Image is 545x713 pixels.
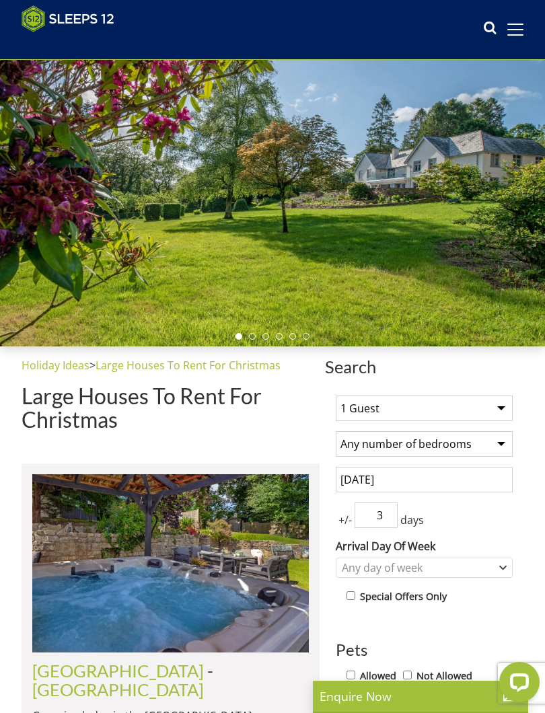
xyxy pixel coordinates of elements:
[32,474,309,652] img: open-uri20250716-22-em0v1f.original.
[360,669,396,683] label: Allowed
[336,538,513,554] label: Arrival Day Of Week
[336,641,513,659] h3: Pets
[22,384,320,431] h1: Large Houses To Rent For Christmas
[320,687,521,705] p: Enquire Now
[488,656,545,713] iframe: LiveChat chat widget
[15,40,156,52] iframe: Customer reviews powered by Trustpilot
[336,467,513,492] input: Arrival Date
[360,589,447,604] label: Special Offers Only
[32,661,204,681] a: [GEOGRAPHIC_DATA]
[96,358,281,373] a: Large Houses To Rent For Christmas
[398,512,427,528] span: days
[336,512,355,528] span: +/-
[325,357,523,376] span: Search
[32,661,213,700] span: -
[338,560,496,575] div: Any day of week
[416,669,472,683] label: Not Allowed
[336,558,513,578] div: Combobox
[89,358,96,373] span: >
[32,679,204,700] a: [GEOGRAPHIC_DATA]
[22,5,114,32] img: Sleeps 12
[22,358,89,373] a: Holiday Ideas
